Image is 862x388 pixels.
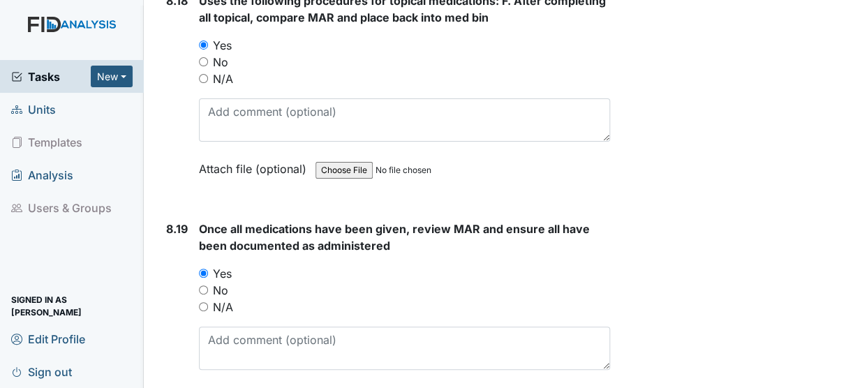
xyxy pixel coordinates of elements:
[11,98,56,120] span: Units
[11,328,85,350] span: Edit Profile
[166,221,188,237] label: 8.19
[199,153,312,177] label: Attach file (optional)
[11,164,73,186] span: Analysis
[213,299,233,315] label: N/A
[213,282,228,299] label: No
[11,295,133,317] span: Signed in as [PERSON_NAME]
[91,66,133,87] button: New
[199,40,208,50] input: Yes
[11,68,91,85] a: Tasks
[213,265,232,282] label: Yes
[213,70,233,87] label: N/A
[199,302,208,311] input: N/A
[199,269,208,278] input: Yes
[199,285,208,294] input: No
[199,74,208,83] input: N/A
[11,361,72,382] span: Sign out
[199,222,590,253] span: Once all medications have been given, review MAR and ensure all have been documented as administered
[213,37,232,54] label: Yes
[213,54,228,70] label: No
[199,57,208,66] input: No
